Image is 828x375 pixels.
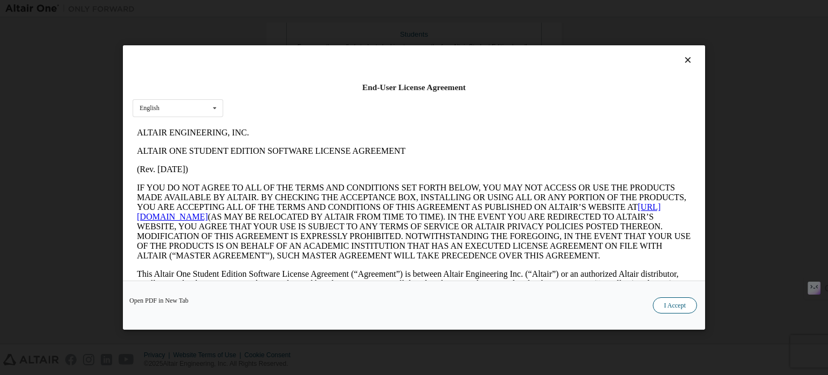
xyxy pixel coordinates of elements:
[4,4,558,14] p: ALTAIR ENGINEERING, INC.
[4,41,558,51] p: (Rev. [DATE])
[4,59,558,137] p: IF YOU DO NOT AGREE TO ALL OF THE TERMS AND CONDITIONS SET FORTH BELOW, YOU MAY NOT ACCESS OR USE...
[129,297,189,304] a: Open PDF in New Tab
[4,146,558,185] p: This Altair One Student Edition Software License Agreement (“Agreement”) is between Altair Engine...
[140,105,160,111] div: English
[653,297,697,313] button: I Accept
[133,82,695,93] div: End-User License Agreement
[4,23,558,32] p: ALTAIR ONE STUDENT EDITION SOFTWARE LICENSE AGREEMENT
[4,79,528,98] a: [URL][DOMAIN_NAME]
